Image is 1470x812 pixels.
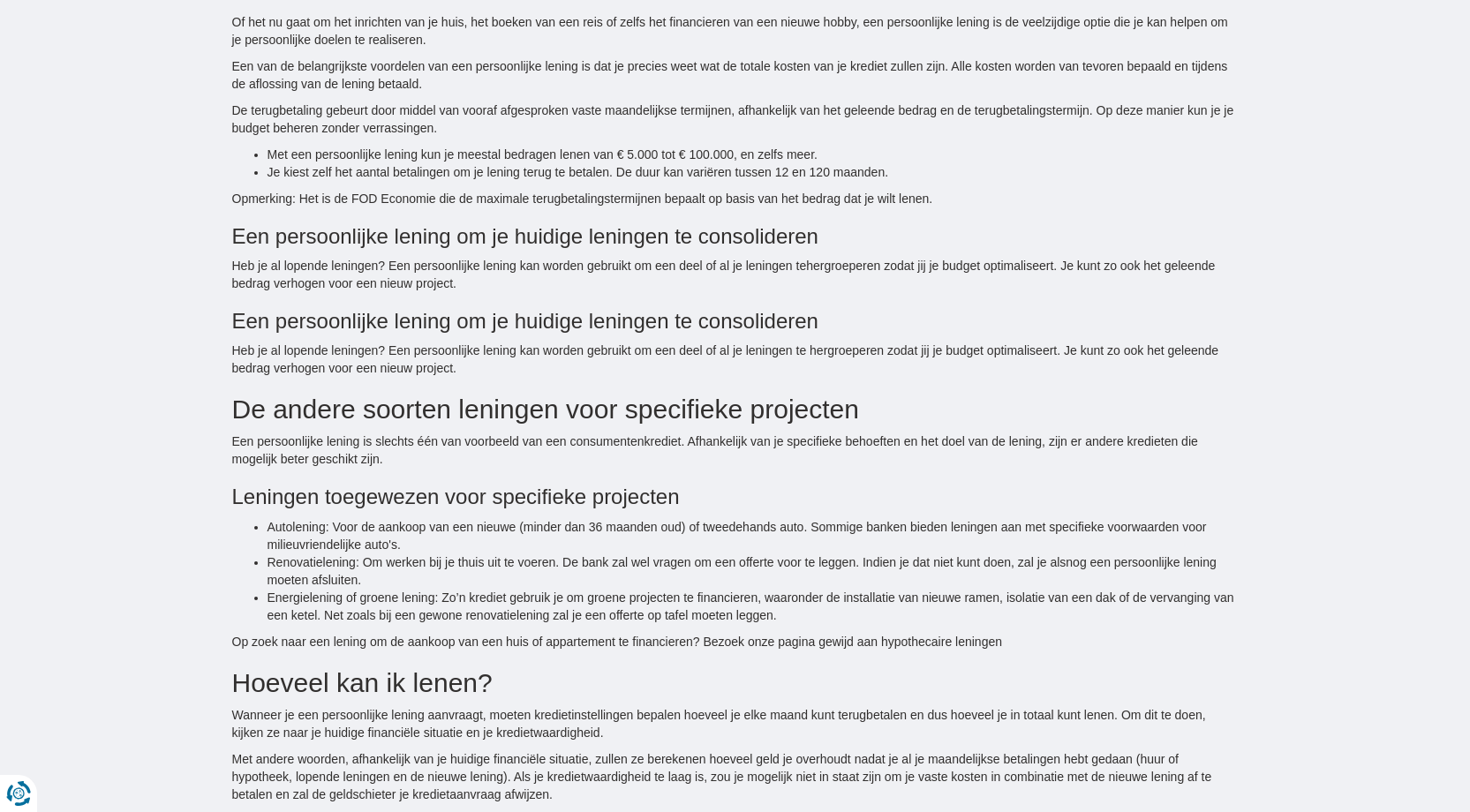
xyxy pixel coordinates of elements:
[232,13,1239,49] p: Of het nu gaat om het inrichten van je huis, het boeken van een reis of zelfs het financieren van...
[232,668,1239,697] h2: Hoeveel kan ik lenen?
[232,225,1239,248] h3: Een persoonlijke lening om je huidige leningen te consolideren
[232,750,1239,803] p: Met andere woorden, afhankelijk van je huidige financiële situatie, zullen ze berekenen hoeveel g...
[232,633,1239,650] p: Op zoek naar een lening om de aankoop van een huis of appartement te financieren? Bezoek onze pag...
[232,706,1239,741] p: Wanneer je een persoonlijke lening aanvraagt, moeten kredietinstellingen bepalen hoeveel je elke ...
[268,163,1239,181] li: Je kiest zelf het aantal betalingen om je lening terug te betalen. De duur kan variëren tussen 12...
[232,101,1239,137] p: De terugbetaling gebeurt door middel van vooraf afgesproken vaste maandelijkse termijnen, afhanke...
[232,310,1239,333] h3: Een persoonlijke lening om je huidige leningen te consolideren
[232,190,1239,207] p: Opmerking: Het is de FOD Economie die de maximale terugbetalingstermijnen bepaalt op basis van he...
[268,518,1239,553] li: Autolening: Voor de aankoop van een nieuwe (minder dan 36 maanden oud) of tweedehands auto. Sommi...
[268,589,1239,624] li: Energielening of groene lening: Zo’n krediet gebruik je om groene projecten te financieren, waaro...
[268,146,1239,163] li: Met een persoonlijke lening kun je meestal bedragen lenen van € 5.000 tot € 100.000, en zelfs meer.
[232,432,1239,468] p: Een persoonlijke lening is slechts één van voorbeeld van een consumentenkrediet. Afhankelijk van ...
[232,485,1239,508] h3: Leningen toegewezen voor specifieke projecten
[232,342,1239,377] p: Heb je al lopende leningen? Een persoonlijke lening kan worden gebruikt om een deel of al je leni...
[232,395,1239,424] h2: De andere soorten leningen voor specifieke projecten
[268,553,1239,589] li: Renovatielening: Om werken bij je thuis uit te voeren. De bank zal wel vragen om een offerte voor...
[232,57,1239,93] p: Een van de belangrijkste voordelen van een persoonlijke lening is dat je precies weet wat de tota...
